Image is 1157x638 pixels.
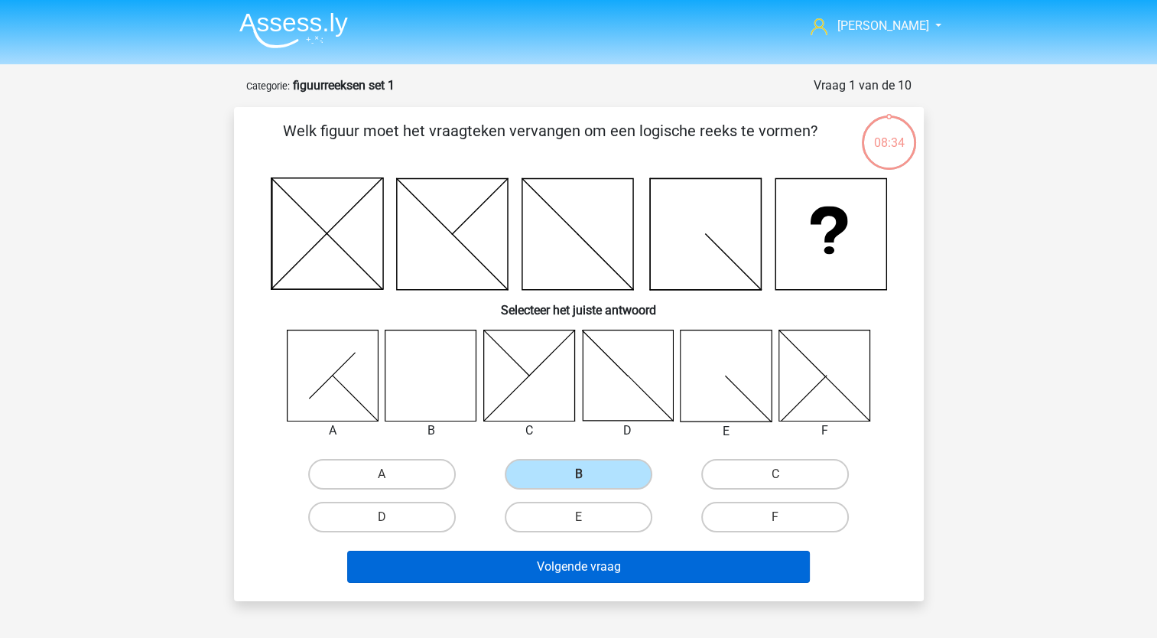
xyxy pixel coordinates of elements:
button: Volgende vraag [347,551,810,583]
p: Welk figuur moet het vraagteken vervangen om een logische reeks te vormen? [258,119,842,165]
label: C [701,459,849,490]
label: E [505,502,652,532]
h6: Selecteer het juiste antwoord [258,291,899,317]
small: Categorie: [246,80,290,92]
div: 08:34 [860,114,918,152]
label: F [701,502,849,532]
div: F [767,422,882,440]
div: Vraag 1 van de 10 [814,76,912,95]
label: D [308,502,456,532]
div: E [668,422,784,441]
a: [PERSON_NAME] [804,17,930,35]
label: B [505,459,652,490]
div: D [570,422,686,440]
div: B [373,422,489,440]
strong: figuurreeksen set 1 [293,78,395,93]
div: C [472,422,587,440]
label: A [308,459,456,490]
div: A [275,422,391,440]
img: Assessly [239,12,348,48]
span: [PERSON_NAME] [837,18,928,33]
